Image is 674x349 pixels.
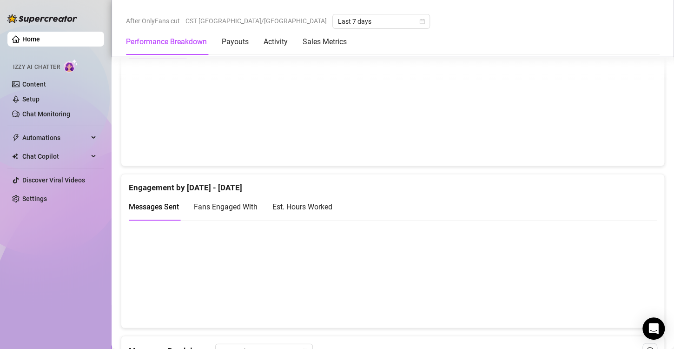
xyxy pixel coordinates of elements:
[7,14,77,23] img: logo-BBDzfeDw.svg
[126,36,207,47] div: Performance Breakdown
[12,134,20,141] span: thunderbolt
[129,174,657,194] div: Engagement by [DATE] - [DATE]
[64,59,78,73] img: AI Chatter
[22,130,88,145] span: Automations
[22,176,85,184] a: Discover Viral Videos
[194,202,258,211] span: Fans Engaged With
[185,14,327,28] span: CST [GEOGRAPHIC_DATA]/[GEOGRAPHIC_DATA]
[419,19,425,24] span: calendar
[264,36,288,47] div: Activity
[222,36,249,47] div: Payouts
[272,201,332,213] div: Est. Hours Worked
[22,95,40,103] a: Setup
[12,153,18,160] img: Chat Copilot
[22,149,88,164] span: Chat Copilot
[303,36,347,47] div: Sales Metrics
[338,14,424,28] span: Last 7 days
[126,14,180,28] span: After OnlyFans cut
[22,35,40,43] a: Home
[22,81,46,88] a: Content
[13,63,60,72] span: Izzy AI Chatter
[22,195,47,202] a: Settings
[22,110,70,118] a: Chat Monitoring
[129,202,179,211] span: Messages Sent
[642,317,665,340] div: Open Intercom Messenger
